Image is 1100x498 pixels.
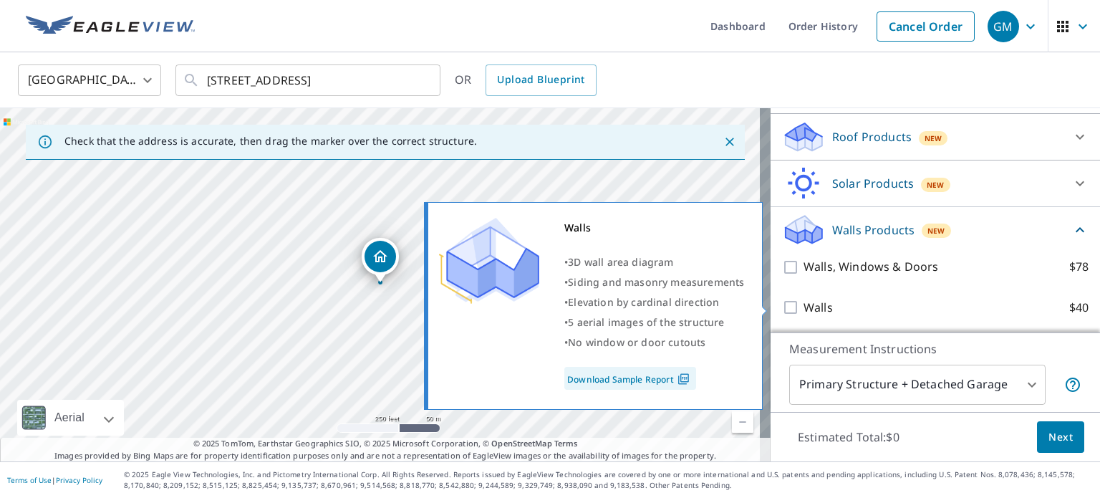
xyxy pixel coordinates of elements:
p: Walls, Windows & Doors [804,258,938,276]
p: Measurement Instructions [789,340,1081,358]
p: Walls Products [832,221,915,239]
img: Premium [439,218,539,304]
div: • [564,272,744,292]
a: Current Level 17, Zoom Out [732,411,753,433]
div: Dropped pin, building 1, Residential property, 42 Riverview Ave Binghamton, NY 13904 [362,238,399,282]
a: Terms of Use [7,475,52,485]
p: Check that the address is accurate, then drag the marker over the correct structure. [64,135,477,148]
span: © 2025 TomTom, Earthstar Geographics SIO, © 2025 Microsoft Corporation, © [193,438,578,450]
img: EV Logo [26,16,195,37]
p: | [7,476,102,484]
div: Solar ProductsNew [782,166,1089,201]
div: GM [988,11,1019,42]
a: Terms [554,438,578,449]
span: No window or door cutouts [568,335,705,349]
span: New [927,179,945,191]
p: $78 [1069,258,1089,276]
a: Download Sample Report [564,367,696,390]
img: Pdf Icon [674,373,693,386]
span: 5 aerial images of the structure [568,315,724,329]
input: Search by address or latitude-longitude [207,60,411,100]
div: [GEOGRAPHIC_DATA] [18,60,161,100]
span: Next [1048,428,1073,446]
span: New [925,133,942,144]
a: Privacy Policy [56,475,102,485]
div: Roof ProductsNew [782,120,1089,154]
p: $40 [1069,299,1089,317]
div: Aerial [17,400,124,436]
div: Walls [564,218,744,238]
span: 3D wall area diagram [568,255,673,269]
a: Upload Blueprint [486,64,596,96]
div: Walls ProductsNew [782,213,1089,246]
div: Primary Structure + Detached Garage [789,365,1046,405]
a: OpenStreetMap [491,438,551,449]
p: Solar Products [832,175,914,192]
span: Siding and masonry measurements [568,275,744,289]
button: Next [1037,421,1084,454]
div: • [564,292,744,312]
span: Your report will include the primary structure and a detached garage if one exists. [1064,376,1081,393]
span: Upload Blueprint [497,71,584,89]
p: Estimated Total: $0 [786,421,911,453]
span: New [927,225,945,236]
div: • [564,332,744,353]
div: • [564,312,744,332]
div: OR [455,64,597,96]
div: • [564,252,744,272]
p: Walls [804,299,833,317]
button: Close [720,133,739,151]
div: Aerial [50,400,89,436]
a: Cancel Order [877,11,975,42]
span: Elevation by cardinal direction [568,295,719,309]
p: © 2025 Eagle View Technologies, Inc. and Pictometry International Corp. All Rights Reserved. Repo... [124,469,1093,491]
p: Roof Products [832,128,912,145]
